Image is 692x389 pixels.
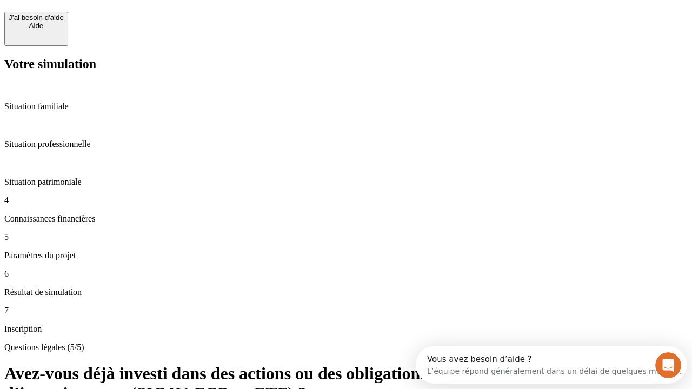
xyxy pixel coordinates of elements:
[9,14,64,22] div: J’ai besoin d'aide
[4,102,688,111] p: Situation familiale
[4,269,688,279] p: 6
[11,18,266,29] div: L’équipe répond généralement dans un délai de quelques minutes.
[4,287,688,297] p: Résultat de simulation
[4,57,688,71] h2: Votre simulation
[4,139,688,149] p: Situation professionnelle
[655,352,681,378] iframe: Intercom live chat
[4,306,688,316] p: 7
[4,177,688,187] p: Situation patrimoniale
[4,343,688,352] p: Questions légales (5/5)
[4,196,688,205] p: 4
[4,324,688,334] p: Inscription
[4,214,688,224] p: Connaissances financières
[9,22,64,30] div: Aide
[11,9,266,18] div: Vous avez besoin d’aide ?
[4,251,688,260] p: Paramètres du projet
[4,12,68,46] button: J’ai besoin d'aideAide
[4,232,688,242] p: 5
[4,4,298,34] div: Ouvrir le Messenger Intercom
[416,346,687,384] iframe: Intercom live chat discovery launcher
